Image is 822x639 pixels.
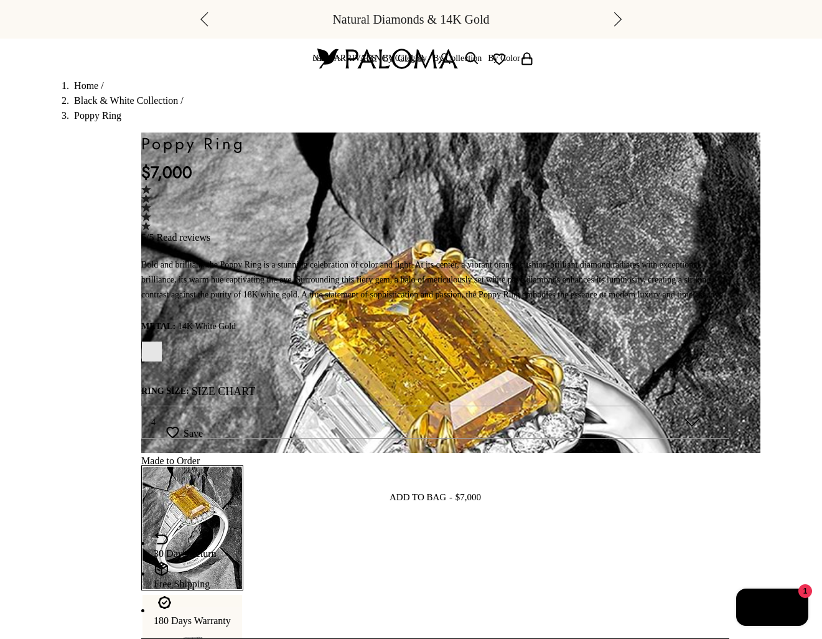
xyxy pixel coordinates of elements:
nav: breadcrumbs [62,78,760,123]
span: 5/5 [141,232,154,243]
legend: Ring Size: [141,382,189,401]
h1: Poppy Ring [141,133,729,155]
button: USD $ [312,54,343,64]
span: USD $ [312,54,331,64]
p: Made to Order [141,454,729,469]
p: Free Shipping [154,577,729,592]
span: Poppy Ring [74,110,121,121]
span: 4 [151,417,156,427]
legend: Metal: [141,317,175,336]
a: Home [74,80,98,91]
span: Read reviews [157,232,211,243]
span: Add to bag [390,490,446,505]
variant-option-value: 14K White Gold [178,317,236,336]
p: Natural Diamonds & 14K Gold [332,10,489,29]
a: Black & White Collection [74,95,178,106]
span: Bold and brilliant, the Poppy Ring is a stunning celebration of color and light. At its center, a... [141,260,725,299]
a: 5/5 Read reviews [141,185,729,243]
span: $7,000 [455,490,481,505]
p: 30 Days Return [154,546,729,561]
button: 4 [141,406,729,439]
inbox-online-store-chat: Shopify online store chat [732,589,812,629]
nav: Secondary navigation [312,39,534,78]
sale-price: $7,000 [141,160,192,185]
a: Size Chart [192,385,255,398]
p: 180 Days Warranty [154,613,729,628]
button: Add to bag-$7,000 [141,483,729,510]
